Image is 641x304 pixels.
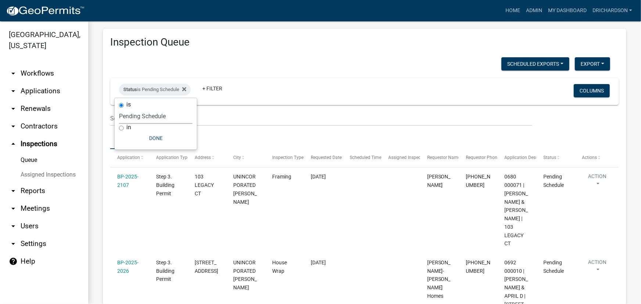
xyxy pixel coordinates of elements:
[543,260,564,274] span: Pending Schedule
[505,174,528,246] span: 0680 000071 | SWARTZ RICHARD W & PRISCILLA W | 103 LEGACY CT
[226,149,265,167] datatable-header-cell: City
[123,87,137,92] span: Status
[188,149,226,167] datatable-header-cell: Address
[110,149,149,167] datatable-header-cell: Application
[156,155,190,160] span: Application Type
[119,84,191,95] div: is Pending Schedule
[195,174,214,196] span: 103 LEGACY CT
[195,260,218,274] span: 418 LONG VIEW DR
[466,260,490,274] span: 334-748-0055
[149,149,187,167] datatable-header-cell: Application Type
[197,82,228,95] a: + Filter
[195,155,211,160] span: Address
[110,36,619,48] h3: Inspection Queue
[582,155,597,160] span: Actions
[304,149,342,167] datatable-header-cell: Requested Date
[575,57,610,70] button: Export
[9,104,18,113] i: arrow_drop_down
[311,155,342,160] span: Requested Date
[9,69,18,78] i: arrow_drop_down
[9,204,18,213] i: arrow_drop_down
[574,84,610,97] button: Columns
[9,140,18,148] i: arrow_drop_up
[272,155,303,160] span: Inspection Type
[536,149,575,167] datatable-header-cell: Status
[503,4,523,18] a: Home
[505,155,551,160] span: Application Description
[427,174,451,188] span: Richard Schwartz
[350,155,381,160] span: Scheduled Time
[117,174,138,188] a: BP-2025-2107
[234,174,257,205] span: UNINCORPORATED TROUP
[234,260,257,290] span: UNINCORPORATED TROUP
[543,174,564,188] span: Pending Schedule
[501,57,569,70] button: Scheduled Exports
[582,258,612,277] button: Action
[117,260,138,274] a: BP-2025-2026
[311,174,326,180] span: 10/13/2025
[110,126,131,149] a: Data
[117,155,140,160] span: Application
[388,155,426,160] span: Assigned Inspector
[466,174,490,188] span: 727-480-1332
[575,149,613,167] datatable-header-cell: Actions
[420,149,459,167] datatable-header-cell: Requestor Name
[126,102,131,108] label: is
[523,4,545,18] a: Admin
[234,155,241,160] span: City
[272,260,287,274] span: House Wrap
[110,111,532,126] input: Search for inspections
[265,149,304,167] datatable-header-cell: Inspection Type
[119,131,192,145] button: Done
[543,155,556,160] span: Status
[9,257,18,266] i: help
[156,260,174,282] span: Step 3. Building Permit
[590,4,635,18] a: drichardson
[9,239,18,248] i: arrow_drop_down
[156,174,174,196] span: Step 3. Building Permit
[427,260,451,299] span: Matthew Anderson- BC Stone Homes
[459,149,497,167] datatable-header-cell: Requestor Phone
[343,149,381,167] datatable-header-cell: Scheduled Time
[9,187,18,195] i: arrow_drop_down
[381,149,420,167] datatable-header-cell: Assigned Inspector
[498,149,536,167] datatable-header-cell: Application Description
[427,155,460,160] span: Requestor Name
[9,222,18,231] i: arrow_drop_down
[9,122,18,131] i: arrow_drop_down
[311,260,326,265] span: 10/13/2025
[272,174,291,180] span: Framing
[545,4,590,18] a: My Dashboard
[582,173,612,191] button: Action
[9,87,18,95] i: arrow_drop_down
[466,155,500,160] span: Requestor Phone
[126,124,131,130] label: in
